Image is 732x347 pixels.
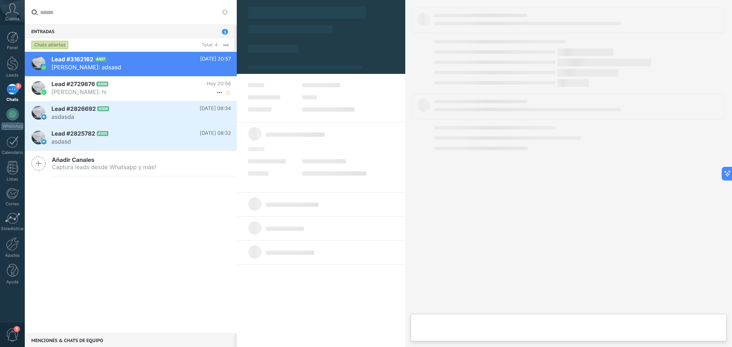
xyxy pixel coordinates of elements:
div: Correo [2,201,24,206]
span: [DATE] 08:32 [200,130,231,138]
span: Captura leads desde Whatsapp y más! [52,163,156,171]
span: Lead #2825782 [51,130,95,138]
span: Lead #2826692 [51,105,96,113]
div: Ajustes [2,253,24,258]
span: A105 [97,131,108,136]
span: [DATE] 08:34 [199,105,231,113]
img: onlinechat.svg [41,114,47,120]
span: 3 [222,29,228,35]
span: A106 [97,106,109,111]
span: Cuenta [5,16,19,21]
span: A100 [96,82,108,86]
a: Lead #3162162 A107 [DATE] 20:57 [PERSON_NAME]: adsasd [25,52,237,76]
span: [PERSON_NAME]: adsasd [51,64,217,71]
span: asdasd [51,138,217,145]
img: waba.svg [41,90,47,95]
div: Leads [2,73,24,78]
span: A107 [95,57,106,62]
span: Añadir Canales [52,156,156,163]
span: 3 [15,83,21,89]
button: Más [218,38,234,52]
img: onlinechat.svg [41,139,47,144]
span: [DATE] 20:57 [200,56,231,63]
div: Ayuda [2,280,24,285]
div: WhatsApp [2,123,23,130]
span: Lead #2729876 [51,80,95,88]
a: Lead #2729876 A100 Hoy 20:56 [PERSON_NAME]: hi [25,77,237,101]
div: Chats abiertos [31,40,69,50]
span: [PERSON_NAME]: hi [51,88,217,96]
div: Chats [2,97,24,102]
div: Panel [2,45,24,50]
a: Lead #2826692 A106 [DATE] 08:34 asdasda [25,101,237,126]
div: Total: 4 [199,41,218,49]
div: Menciones & Chats de equipo [25,333,234,347]
div: Entradas [25,24,234,38]
div: Listas [2,177,24,182]
span: asdasda [51,113,217,120]
img: waba.svg [41,65,47,70]
a: Lead #2825782 A105 [DATE] 08:32 asdasd [25,126,237,150]
span: Lead #3162162 [51,56,93,63]
div: Estadísticas [2,226,24,231]
span: Hoy 20:56 [207,80,231,88]
div: Calendario [2,150,24,155]
span: 1 [14,326,20,332]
